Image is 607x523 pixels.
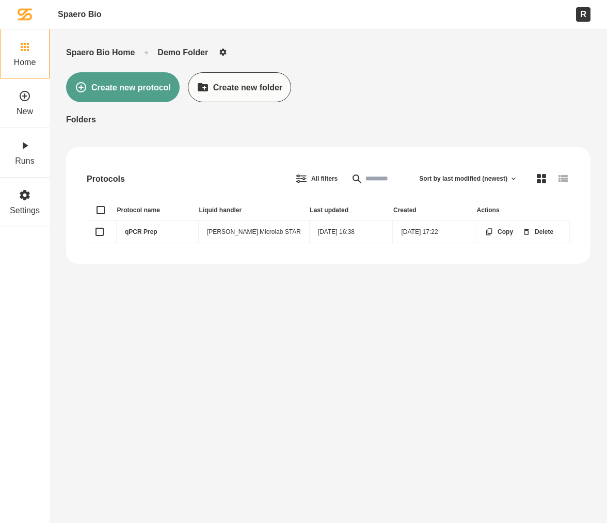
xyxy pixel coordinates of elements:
button: qPCR Prep [95,228,104,236]
label: Runs [15,156,34,166]
label: Settings [10,205,40,215]
button: Copy [476,219,522,245]
th: Liquid handler [199,200,310,221]
button: Tile view [526,164,556,194]
a: qPCR Prep [125,228,157,235]
button: Filter protocol [286,164,346,194]
td: [PERSON_NAME] Microlab STAR [199,221,310,243]
a: Spaero Bio [58,9,101,19]
button: Delete [514,219,562,245]
button: Folder settings [216,45,230,59]
button: Select all protocols [97,206,105,214]
div: Protocols [87,174,125,184]
img: Spaero logomark [18,7,32,22]
button: Create new protocol [66,72,180,102]
a: Demo Folder [157,47,208,57]
button: Create new folder [188,72,291,102]
td: [DATE] 17:22 [393,221,476,243]
th: Actions [476,200,570,221]
div: Folders [66,115,590,124]
span: Sort by last modified (newest) [419,175,507,182]
td: [DATE] 16:38 [309,221,393,243]
button: List view [548,164,578,194]
label: New [17,106,33,116]
a: Spaero Bio Home [66,47,135,57]
th: Created [393,200,476,221]
label: Home [14,57,36,67]
th: Protocol name [117,200,199,221]
div: R [576,7,590,21]
th: Last updated [309,200,393,221]
tr: qPCR Prep [87,221,570,243]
